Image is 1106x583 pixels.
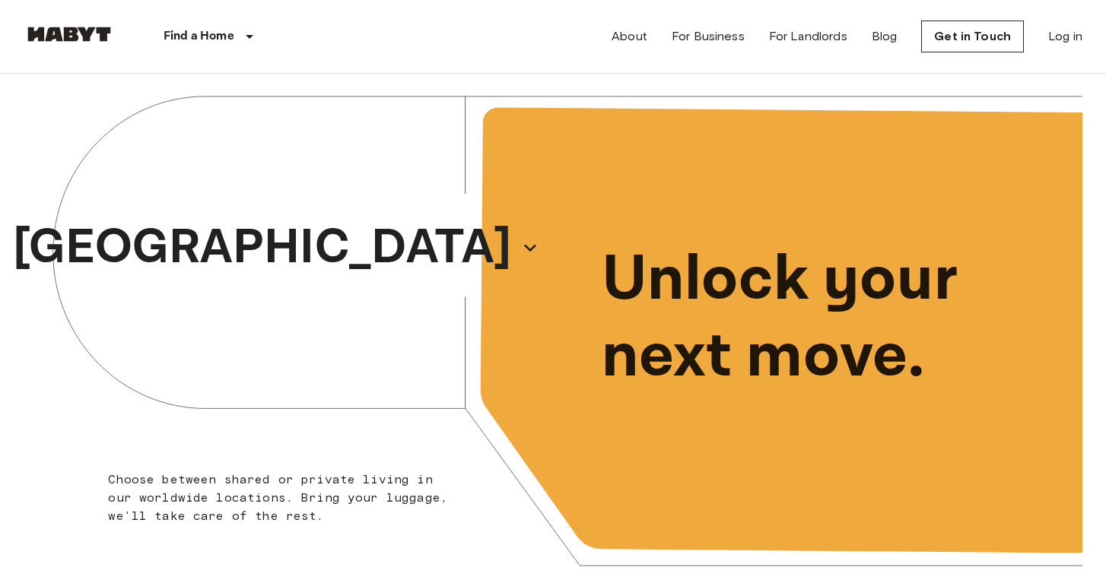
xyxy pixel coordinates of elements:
[612,27,647,46] a: About
[7,207,545,289] button: [GEOGRAPHIC_DATA]
[769,27,847,46] a: For Landlords
[1048,27,1082,46] a: Log in
[108,471,457,525] p: Choose between shared or private living in our worldwide locations. Bring your luggage, we'll tak...
[872,27,898,46] a: Blog
[24,27,115,42] img: Habyt
[672,27,745,46] a: For Business
[13,211,512,284] p: [GEOGRAPHIC_DATA]
[921,21,1024,52] a: Get in Touch
[164,27,234,46] p: Find a Home
[602,242,1058,395] p: Unlock your next move.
